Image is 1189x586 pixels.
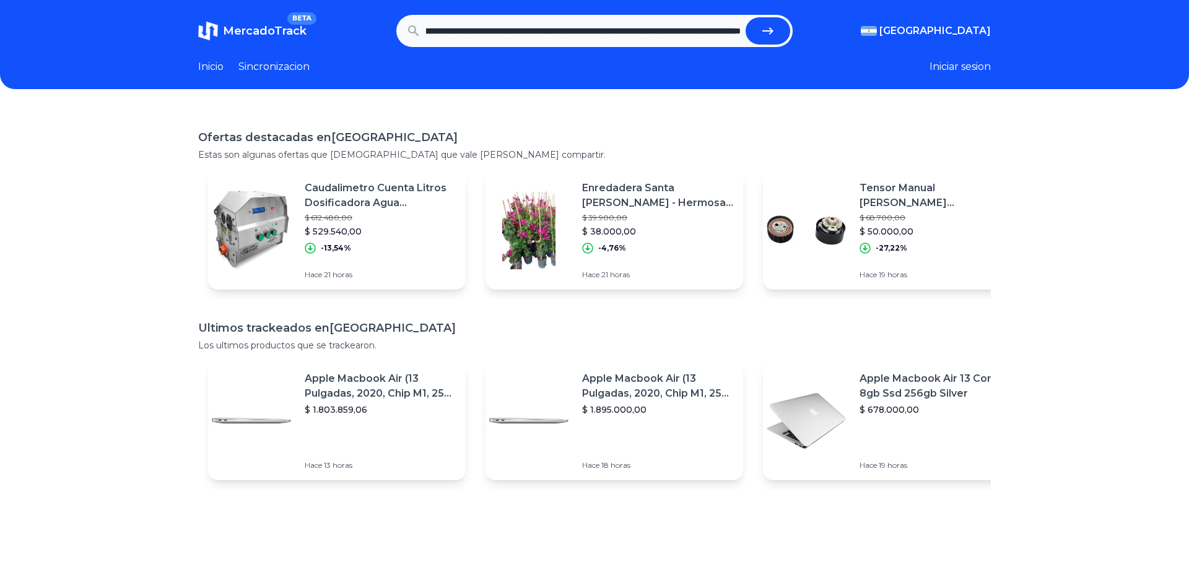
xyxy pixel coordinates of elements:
[198,21,307,41] a: MercadoTrackBETA
[763,171,1021,290] a: Featured imageTensor Manual [PERSON_NAME] Distribucion Chery Tiggo 2.0 2008 2009$ 68.700,00$ 50.0...
[860,403,1011,416] p: $ 678.000,00
[763,187,850,274] img: Featured image
[486,187,572,274] img: Featured image
[763,377,850,464] img: Featured image
[287,12,316,25] span: BETA
[582,181,733,210] p: Enredadera Santa [PERSON_NAME] - Hermosas - E.cabaygba
[860,213,1011,223] p: $ 68.700,00
[305,371,456,401] p: Apple Macbook Air (13 Pulgadas, 2020, Chip M1, 256 Gb De Ssd, 8 Gb De Ram) - Plata
[582,270,733,280] p: Hace 21 horas
[305,270,456,280] p: Hace 21 horas
[208,171,466,290] a: Featured imageCaudalimetro Cuenta Litros Dosificadora Agua Panaderias 3/4$ 612.480,00$ 529.540,00...
[305,181,456,210] p: Caudalimetro Cuenta Litros Dosificadora Agua Panaderias 3/4
[860,270,1011,280] p: Hace 19 horas
[879,24,991,38] span: [GEOGRAPHIC_DATA]
[238,59,310,74] a: Sincronizacion
[208,187,295,274] img: Featured image
[582,460,733,470] p: Hace 18 horas
[763,361,1021,480] a: Featured imageApple Macbook Air 13 Core I5 8gb Ssd 256gb Silver$ 678.000,00Hace 19 horas
[208,377,295,464] img: Featured image
[198,129,991,146] h1: Ofertas destacadas en [GEOGRAPHIC_DATA]
[208,361,466,480] a: Featured imageApple Macbook Air (13 Pulgadas, 2020, Chip M1, 256 Gb De Ssd, 8 Gb De Ram) - Plata$...
[860,460,1011,470] p: Hace 19 horas
[582,371,733,401] p: Apple Macbook Air (13 Pulgadas, 2020, Chip M1, 256 Gb De Ssd, 8 Gb De Ram) - Plata
[305,213,456,223] p: $ 612.480,00
[198,59,224,74] a: Inicio
[860,225,1011,238] p: $ 50.000,00
[486,377,572,464] img: Featured image
[305,403,456,416] p: $ 1.803.859,06
[582,225,733,238] p: $ 38.000,00
[861,26,877,36] img: Argentina
[305,460,456,470] p: Hace 13 horas
[198,21,218,41] img: MercadoTrack
[486,171,743,290] a: Featured imageEnredadera Santa [PERSON_NAME] - Hermosas - E.cabaygba$ 39.900,00$ 38.000,00-4,76%H...
[876,243,907,253] p: -27,22%
[198,149,991,161] p: Estas son algunas ofertas que [DEMOGRAPHIC_DATA] que vale [PERSON_NAME] compartir.
[198,319,991,337] h1: Ultimos trackeados en [GEOGRAPHIC_DATA]
[930,59,991,74] button: Iniciar sesion
[860,181,1011,210] p: Tensor Manual [PERSON_NAME] Distribucion Chery Tiggo 2.0 2008 2009
[198,339,991,351] p: Los ultimos productos que se trackearon.
[598,243,626,253] p: -4,76%
[582,213,733,223] p: $ 39.900,00
[321,243,351,253] p: -13,54%
[861,24,991,38] button: [GEOGRAPHIC_DATA]
[860,371,1011,401] p: Apple Macbook Air 13 Core I5 8gb Ssd 256gb Silver
[305,225,456,238] p: $ 529.540,00
[223,24,307,38] span: MercadoTrack
[582,403,733,416] p: $ 1.895.000,00
[486,361,743,480] a: Featured imageApple Macbook Air (13 Pulgadas, 2020, Chip M1, 256 Gb De Ssd, 8 Gb De Ram) - Plata$...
